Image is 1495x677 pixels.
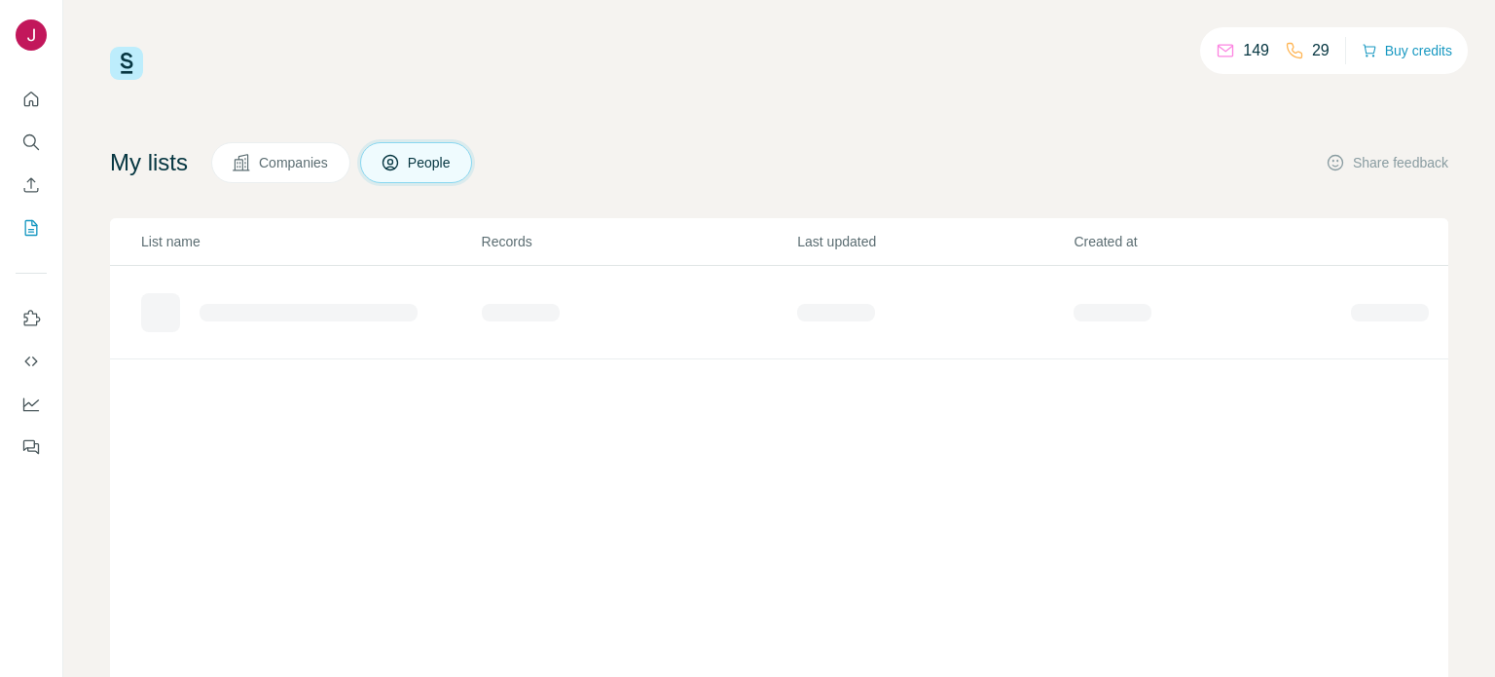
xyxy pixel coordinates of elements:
button: Dashboard [16,387,47,422]
button: Use Surfe API [16,344,47,379]
p: List name [141,232,480,251]
button: Share feedback [1326,153,1448,172]
p: Created at [1074,232,1348,251]
h4: My lists [110,147,188,178]
p: 29 [1312,39,1330,62]
button: Enrich CSV [16,168,47,203]
button: Buy credits [1362,37,1452,64]
button: Quick start [16,82,47,117]
p: 149 [1243,39,1269,62]
button: Use Surfe on LinkedIn [16,301,47,336]
button: Feedback [16,430,47,465]
img: Avatar [16,19,47,51]
button: Search [16,125,47,160]
img: Surfe Logo [110,47,143,80]
button: My lists [16,210,47,245]
span: People [408,153,453,172]
p: Last updated [797,232,1072,251]
span: Companies [259,153,330,172]
p: Records [482,232,796,251]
